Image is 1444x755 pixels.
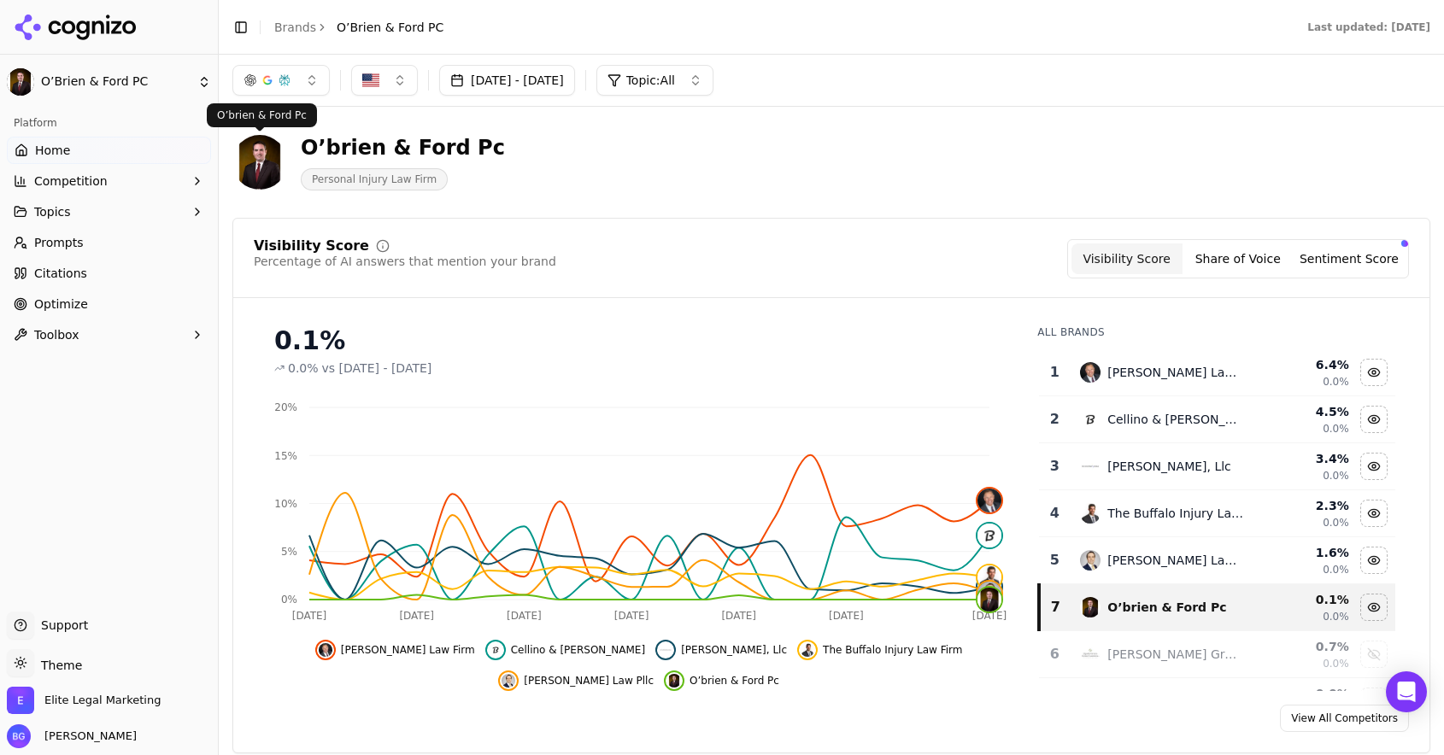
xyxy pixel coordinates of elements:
[1258,544,1349,561] div: 1.6 %
[322,360,432,377] span: vs [DATE] - [DATE]
[1323,516,1349,530] span: 0.0%
[1258,685,1349,702] div: 0.0 %
[274,498,297,510] tspan: 10%
[1360,406,1388,433] button: Hide cellino & barnes data
[7,687,34,714] img: Elite Legal Marketing
[614,610,649,622] tspan: [DATE]
[681,643,787,657] span: [PERSON_NAME], Llc
[254,253,556,270] div: Percentage of AI answers that mention your brand
[1360,641,1388,668] button: Show lipsitz green scime cambria llp data
[1183,243,1294,274] button: Share of Voice
[485,640,645,660] button: Hide cellino & barnes data
[1360,359,1388,386] button: Hide dietrich law firm data
[281,594,297,606] tspan: 0%
[399,610,434,622] tspan: [DATE]
[1107,505,1244,522] div: The Buffalo Injury Law Firm
[1080,550,1101,571] img: towey law pllc
[1360,500,1388,527] button: Hide the buffalo injury law firm data
[301,168,448,190] span: Personal Injury Law Firm
[1080,644,1101,664] img: lipsitz green scime cambria llp
[1039,537,1395,584] tr: 5towey law pllc[PERSON_NAME] Law Pllc1.6%0.0%Hide towey law pllc data
[524,674,654,688] span: [PERSON_NAME] Law Pllc
[44,693,161,708] span: Elite Legal Marketing
[34,658,82,672] span: Theme
[1386,671,1427,712] div: Open Intercom Messenger
[507,610,542,622] tspan: [DATE]
[41,74,191,90] span: O’Brien & Ford PC
[972,610,1007,622] tspan: [DATE]
[1039,584,1395,631] tr: 7o’brien & ford pcO’brien & Ford Pc0.1%0.0%Hide o’brien & ford pc data
[1107,552,1244,569] div: [PERSON_NAME] Law Pllc
[664,670,779,691] button: Hide o’brien & ford pc data
[7,724,31,748] img: Brian Gomez
[38,729,137,744] span: [PERSON_NAME]
[1107,411,1244,428] div: Cellino & [PERSON_NAME]
[1039,349,1395,396] tr: 1dietrich law firm[PERSON_NAME] Law Firm6.4%0.0%Hide dietrich law firm data
[823,643,962,657] span: The Buffalo Injury Law Firm
[1046,644,1063,664] div: 6
[1323,657,1349,670] span: 0.0%
[274,450,297,462] tspan: 15%
[281,546,297,558] tspan: 5%
[439,65,575,96] button: [DATE] - [DATE]
[34,173,108,190] span: Competition
[1046,503,1063,524] div: 4
[1037,325,1395,339] div: All Brands
[274,20,316,34] a: Brands
[498,670,654,691] button: Hide towey law pllc data
[1360,688,1388,715] button: Show bruning law data
[319,643,332,657] img: dietrich law firm
[35,142,70,159] span: Home
[655,640,787,660] button: Hide richmond vona, llc data
[659,643,672,657] img: richmond vona, llc
[502,674,515,688] img: towey law pllc
[1107,458,1231,475] div: [PERSON_NAME], Llc
[34,296,88,313] span: Optimize
[801,643,814,657] img: the buffalo injury law firm
[1080,456,1101,477] img: richmond vona, llc
[1071,243,1183,274] button: Visibility Score
[1258,591,1349,608] div: 0.1 %
[362,72,379,89] img: US
[232,135,287,190] img: O’Brien & Ford PC
[1039,443,1395,490] tr: 3richmond vona, llc[PERSON_NAME], Llc3.4%0.0%Hide richmond vona, llc data
[1080,597,1101,617] img: o’brien & ford pc
[7,137,211,164] a: Home
[829,610,864,622] tspan: [DATE]
[7,167,211,195] button: Competition
[1080,409,1101,430] img: cellino & barnes
[1360,547,1388,574] button: Hide towey law pllc data
[1039,396,1395,443] tr: 2cellino & barnesCellino & [PERSON_NAME]4.5%0.0%Hide cellino & barnes data
[341,643,475,657] span: [PERSON_NAME] Law Firm
[977,588,1001,612] img: o’brien & ford pc
[274,325,1003,356] div: 0.1%
[1280,705,1409,732] a: View All Competitors
[1046,550,1063,571] div: 5
[1258,356,1349,373] div: 6.4 %
[1039,678,1395,725] tr: 0.0%Show bruning law data
[7,68,34,96] img: O’Brien & Ford PC
[489,643,502,657] img: cellino & barnes
[7,321,211,348] button: Toolbox
[1258,638,1349,655] div: 0.7 %
[1080,362,1101,383] img: dietrich law firm
[667,674,681,688] img: o’brien & ford pc
[7,109,211,137] div: Platform
[217,108,307,122] p: O’brien & Ford Pc
[292,610,327,622] tspan: [DATE]
[1294,243,1405,274] button: Sentiment Score
[7,198,211,225] button: Topics
[1039,631,1395,678] tr: 6lipsitz green scime cambria llp[PERSON_NAME] Green [PERSON_NAME] Cambria Llp0.7%0.0%Show lipsitz...
[1107,599,1226,616] div: O’brien & Ford Pc
[1039,490,1395,537] tr: 4the buffalo injury law firmThe Buffalo Injury Law Firm2.3%0.0%Hide the buffalo injury law firm data
[1360,453,1388,480] button: Hide richmond vona, llc data
[1080,503,1101,524] img: the buffalo injury law firm
[511,643,645,657] span: Cellino & [PERSON_NAME]
[7,724,137,748] button: Open user button
[1258,450,1349,467] div: 3.4 %
[721,610,756,622] tspan: [DATE]
[797,640,962,660] button: Hide the buffalo injury law firm data
[34,234,84,251] span: Prompts
[1323,422,1349,436] span: 0.0%
[977,582,1001,606] img: towey law pllc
